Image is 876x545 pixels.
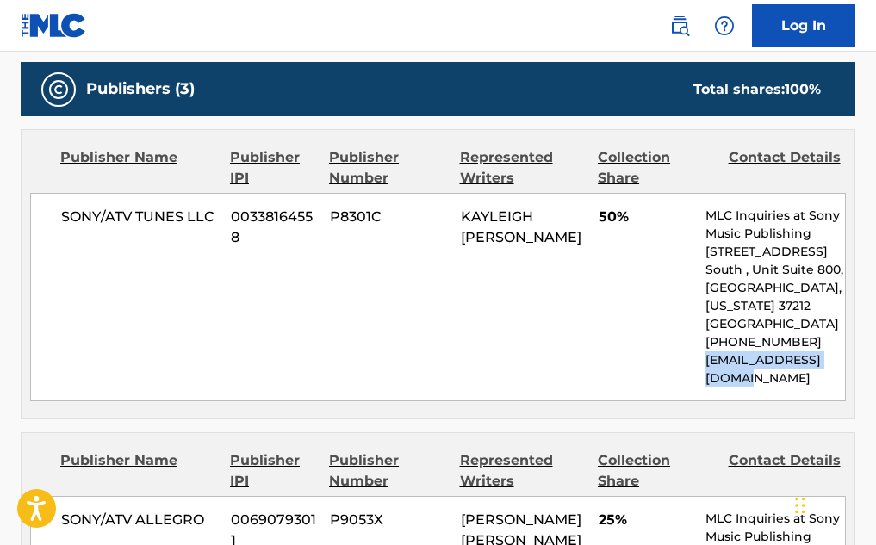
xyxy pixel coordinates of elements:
[729,147,846,189] div: Contact Details
[330,510,448,530] span: P9053X
[707,9,742,43] div: Help
[599,207,693,227] span: 50%
[705,279,845,315] p: [GEOGRAPHIC_DATA], [US_STATE] 37212
[60,147,217,189] div: Publisher Name
[752,4,855,47] a: Log In
[61,207,218,227] span: SONY/ATV TUNES LLC
[86,79,195,99] h5: Publishers (3)
[230,147,316,189] div: Publisher IPI
[599,510,693,530] span: 25%
[705,207,845,243] p: MLC Inquiries at Sony Music Publishing
[21,13,87,38] img: MLC Logo
[785,81,821,97] span: 100 %
[729,450,846,492] div: Contact Details
[330,207,448,227] span: P8301C
[669,15,690,36] img: search
[460,450,586,492] div: Represented Writers
[60,450,217,492] div: Publisher Name
[329,450,446,492] div: Publisher Number
[795,480,805,531] div: Drag
[329,147,446,189] div: Publisher Number
[662,9,697,43] a: Public Search
[705,351,845,387] p: [EMAIL_ADDRESS][DOMAIN_NAME]
[598,450,715,492] div: Collection Share
[61,510,218,530] span: SONY/ATV ALLEGRO
[714,15,735,36] img: help
[598,147,715,189] div: Collection Share
[790,462,876,545] iframe: Chat Widget
[461,208,581,245] span: KAYLEIGH [PERSON_NAME]
[231,207,317,248] span: 00338164558
[693,79,821,100] div: Total shares:
[705,315,845,333] p: [GEOGRAPHIC_DATA]
[705,333,845,351] p: [PHONE_NUMBER]
[48,79,69,100] img: Publishers
[460,147,586,189] div: Represented Writers
[705,243,845,279] p: [STREET_ADDRESS] South , Unit Suite 800,
[230,450,316,492] div: Publisher IPI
